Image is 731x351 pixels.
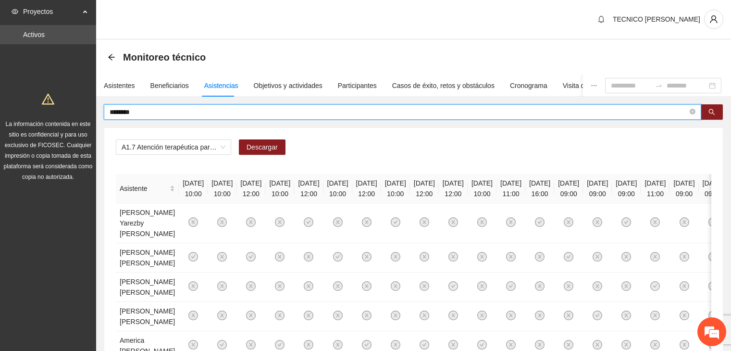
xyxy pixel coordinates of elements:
[188,311,198,320] span: close-circle
[535,281,545,291] span: close-circle
[304,340,313,350] span: close-circle
[265,174,294,203] th: [DATE] 10:00
[420,340,429,350] span: check-circle
[246,252,256,262] span: check-circle
[621,340,631,350] span: close-circle
[594,12,609,27] button: bell
[680,311,689,320] span: close-circle
[708,252,718,262] span: close-circle
[506,252,516,262] span: close-circle
[593,311,602,320] span: check-circle
[188,281,198,291] span: close-circle
[333,281,343,291] span: close-circle
[563,80,653,91] div: Visita de campo y entregables
[333,217,343,227] span: close-circle
[583,75,605,97] button: ellipsis
[613,15,700,23] span: TECNICO [PERSON_NAME]
[362,340,372,350] span: check-circle
[621,311,631,320] span: close-circle
[246,340,256,350] span: close-circle
[708,217,718,227] span: close-circle
[12,8,18,15] span: eye
[116,174,179,203] th: Asistente
[294,174,323,203] th: [DATE] 12:00
[591,82,597,89] span: ellipsis
[120,183,168,194] span: Asistente
[275,311,285,320] span: close-circle
[650,217,660,227] span: close-circle
[217,340,227,350] span: check-circle
[554,174,583,203] th: [DATE] 09:00
[116,302,179,331] td: [PERSON_NAME] [PERSON_NAME]
[217,252,227,262] span: close-circle
[420,311,429,320] span: close-circle
[506,217,516,227] span: close-circle
[477,252,487,262] span: close-circle
[391,281,400,291] span: close-circle
[410,174,439,203] th: [DATE] 12:00
[655,82,663,89] span: swap-right
[116,273,179,302] td: [PERSON_NAME] [PERSON_NAME]
[304,281,313,291] span: close-circle
[650,252,660,262] span: close-circle
[564,281,573,291] span: close-circle
[381,174,410,203] th: [DATE] 10:00
[468,174,496,203] th: [DATE] 10:00
[680,252,689,262] span: close-circle
[680,217,689,227] span: close-circle
[4,121,93,180] span: La información contenida en este sitio es confidencial y para uso exclusivo de FICOSEC. Cualquier...
[448,281,458,291] span: check-circle
[535,252,545,262] span: close-circle
[236,174,265,203] th: [DATE] 12:00
[496,174,525,203] th: [DATE] 11:00
[564,252,573,262] span: check-circle
[650,311,660,320] span: close-circle
[217,217,227,227] span: close-circle
[448,252,458,262] span: close-circle
[593,217,602,227] span: close-circle
[477,217,487,227] span: close-circle
[477,340,487,350] span: check-circle
[621,217,631,227] span: check-circle
[506,340,516,350] span: close-circle
[593,252,602,262] span: close-circle
[333,252,343,262] span: check-circle
[333,311,343,320] span: close-circle
[392,80,495,91] div: Casos de éxito, retos y obstáculos
[323,174,352,203] th: [DATE] 10:00
[690,109,695,114] span: close-circle
[275,340,285,350] span: check-circle
[188,340,198,350] span: close-circle
[650,281,660,291] span: check-circle
[594,15,608,23] span: bell
[246,217,256,227] span: close-circle
[593,340,602,350] span: close-circle
[304,217,313,227] span: check-circle
[708,109,715,116] span: search
[239,139,285,155] button: Descargar
[612,174,641,203] th: [DATE] 09:00
[535,311,545,320] span: close-circle
[23,31,45,38] a: Activos
[477,311,487,320] span: close-circle
[362,281,372,291] span: close-circle
[535,340,545,350] span: close-circle
[708,281,718,291] span: close-circle
[122,140,225,154] span: A1.7 Atención terapéutica para el incremento de habilidades socioemocionales a NNAyJ que presenta...
[108,53,115,61] span: arrow-left
[583,174,612,203] th: [DATE] 09:00
[123,50,206,65] span: Monitoreo técnico
[333,340,343,350] span: close-circle
[362,217,372,227] span: close-circle
[304,311,313,320] span: close-circle
[506,281,516,291] span: check-circle
[217,281,227,291] span: close-circle
[564,217,573,227] span: close-circle
[42,93,54,105] span: warning
[705,15,723,24] span: user
[116,203,179,243] td: [PERSON_NAME] Yarezby [PERSON_NAME]
[655,82,663,89] span: to
[669,174,698,203] th: [DATE] 09:00
[275,252,285,262] span: close-circle
[564,311,573,320] span: close-circle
